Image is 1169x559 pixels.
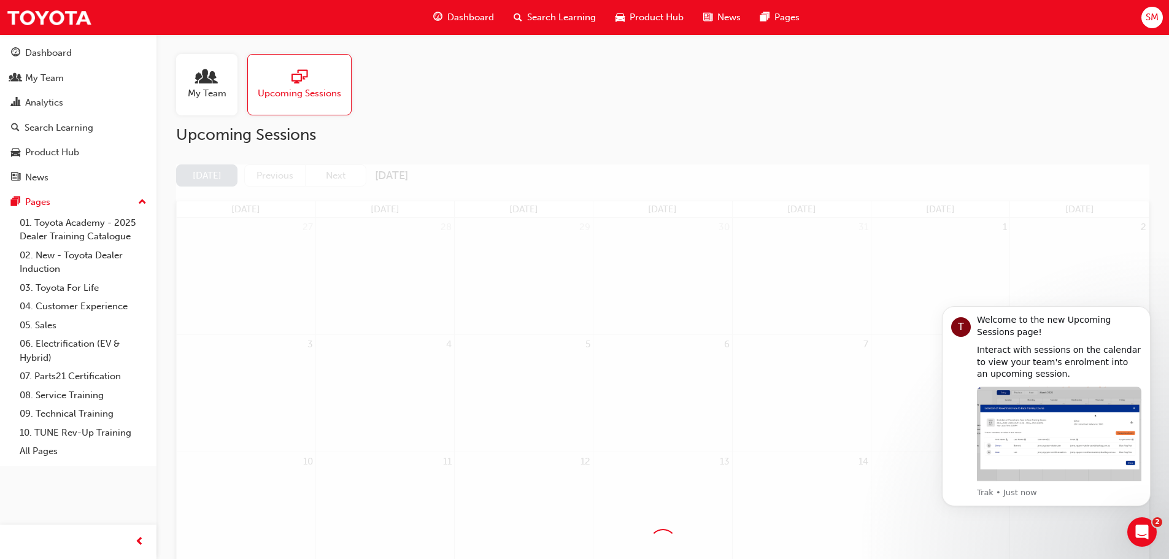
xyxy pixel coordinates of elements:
[15,386,152,405] a: 08. Service Training
[15,316,152,335] a: 05. Sales
[750,5,809,30] a: pages-iconPages
[11,98,20,109] span: chart-icon
[176,54,247,115] a: My Team
[527,10,596,25] span: Search Learning
[15,334,152,367] a: 06. Electrification (EV & Hybrid)
[135,534,144,550] span: prev-icon
[25,171,48,185] div: News
[176,125,1149,145] h2: Upcoming Sessions
[514,10,522,25] span: search-icon
[188,87,226,101] span: My Team
[25,195,50,209] div: Pages
[5,141,152,164] a: Product Hub
[11,172,20,183] span: news-icon
[25,46,72,60] div: Dashboard
[1141,7,1163,28] button: SM
[5,117,152,139] a: Search Learning
[199,69,215,87] span: people-icon
[25,121,93,135] div: Search Learning
[423,5,504,30] a: guage-iconDashboard
[630,10,684,25] span: Product Hub
[774,10,800,25] span: Pages
[138,195,147,210] span: up-icon
[15,214,152,246] a: 01. Toyota Academy - 2025 Dealer Training Catalogue
[15,404,152,423] a: 09. Technical Training
[11,197,20,208] span: pages-icon
[11,48,20,59] span: guage-icon
[703,10,712,25] span: news-icon
[5,191,152,214] button: Pages
[924,288,1169,526] iframe: Intercom notifications message
[5,42,152,64] a: Dashboard
[15,367,152,386] a: 07. Parts21 Certification
[1127,517,1157,547] iframe: Intercom live chat
[25,145,79,160] div: Product Hub
[291,69,307,87] span: sessionType_ONLINE_URL-icon
[615,10,625,25] span: car-icon
[1146,10,1159,25] span: SM
[5,91,152,114] a: Analytics
[760,10,770,25] span: pages-icon
[15,423,152,442] a: 10. TUNE Rev-Up Training
[5,67,152,90] a: My Team
[693,5,750,30] a: news-iconNews
[5,39,152,191] button: DashboardMy TeamAnalyticsSearch LearningProduct HubNews
[15,279,152,298] a: 03. Toyota For Life
[15,442,152,461] a: All Pages
[25,71,64,85] div: My Team
[15,246,152,279] a: 02. New - Toyota Dealer Induction
[447,10,494,25] span: Dashboard
[11,123,20,134] span: search-icon
[258,87,341,101] span: Upcoming Sessions
[606,5,693,30] a: car-iconProduct Hub
[11,73,20,84] span: people-icon
[6,4,92,31] img: Trak
[1152,517,1162,527] span: 2
[433,10,442,25] span: guage-icon
[247,54,361,115] a: Upcoming Sessions
[15,297,152,316] a: 04. Customer Experience
[717,10,741,25] span: News
[504,5,606,30] a: search-iconSearch Learning
[11,147,20,158] span: car-icon
[25,96,63,110] div: Analytics
[5,166,152,189] a: News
